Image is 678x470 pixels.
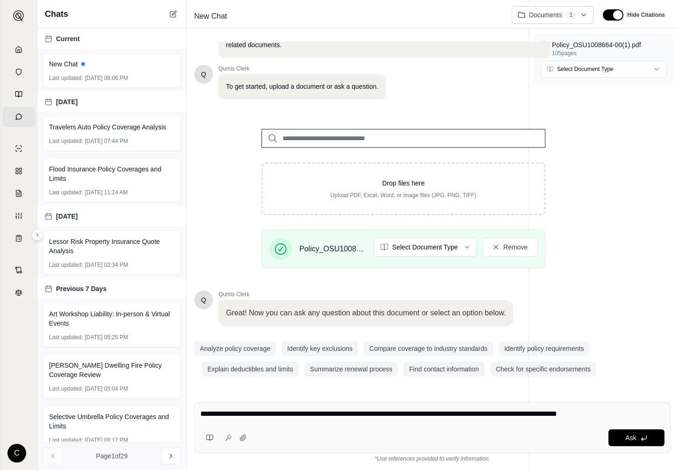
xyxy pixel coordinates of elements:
[625,434,636,442] span: Ask
[49,189,83,196] span: Last updated:
[191,9,231,24] span: New Chat
[512,6,594,24] button: Documents1
[85,74,128,82] span: [DATE] 08:06 PM
[364,341,493,356] button: Compare coverage to industry standards
[49,361,175,379] span: [PERSON_NAME] Dwelling Fire Policy Coverage Review
[49,436,83,444] span: Last updated:
[2,138,35,159] a: Single Policy
[627,11,665,19] span: Hide Citations
[226,307,506,319] p: Great! Now you can ask any question about this document or select an option below.
[85,189,128,196] span: [DATE] 11:24 AM
[56,34,80,43] span: Current
[490,362,596,377] button: Check for specific endorsements
[2,260,35,280] a: Contract Analysis
[566,10,577,20] span: 1
[85,261,128,269] span: [DATE] 02:34 PM
[2,228,35,249] a: Coverage Table
[85,334,128,341] span: [DATE] 05:25 PM
[49,334,83,341] span: Last updated:
[2,206,35,226] a: Custom Report
[194,341,276,356] button: Analyze policy coverage
[403,362,484,377] button: Find contact information
[7,444,26,463] div: C
[85,385,128,392] span: [DATE] 05:04 PM
[2,183,35,204] a: Claim Coverage
[85,137,128,145] span: [DATE] 07:44 PM
[168,8,179,20] button: New Chat
[2,84,35,105] a: Prompt Library
[219,291,513,298] span: Qumis Clerk
[49,237,175,256] span: Lessor Risk Property Insurance Quote Analysis
[45,7,68,21] span: Chats
[49,385,83,392] span: Last updated:
[482,238,537,256] button: Remove
[304,362,398,377] button: Summarize renewal process
[9,7,28,25] button: Expand sidebar
[2,39,35,60] a: Home
[49,74,83,82] span: Last updated:
[2,161,35,181] a: Policy Comparisons
[191,9,504,24] div: Edit Title
[219,65,386,72] span: Qumis Clerk
[201,295,206,305] span: Hello
[49,412,175,431] span: Selective Umbrella Policy Coverages and Limits
[201,70,206,79] span: Hello
[49,122,166,132] span: Travelers Auto Policy Coverage Analysis
[49,164,175,183] span: Flood Insurance Policy Coverages and Limits
[2,107,35,127] a: Chat
[226,82,378,92] p: To get started, upload a document or ask a question.
[56,284,106,293] span: Previous 7 Days
[56,97,78,107] span: [DATE]
[202,362,299,377] button: Explain deductibles and limits
[299,243,367,255] span: Policy_OSU1008664-00(1).pdf
[282,341,358,356] button: Identify key exclusions
[2,62,35,82] a: Documents Vault
[194,453,671,463] div: *Use references provided to verify information.
[2,282,35,303] a: Legal Search Engine
[32,229,43,241] button: Expand sidebar
[56,212,78,221] span: [DATE]
[529,10,562,20] span: Documents
[277,178,530,188] p: Drop files here
[49,137,83,145] span: Last updated:
[85,436,128,444] span: [DATE] 08:17 PM
[49,309,175,328] span: Art Workshop Liability: In-person & Virtual Events
[277,192,530,199] p: Upload PDF, Excel, Word, or image files (JPG, PNG, TIFF)
[13,10,24,21] img: Expand sidebar
[96,451,128,461] span: Page 1 of 29
[608,429,664,446] button: Ask
[499,341,589,356] button: Identify policy requirements
[49,261,83,269] span: Last updated:
[49,59,78,69] span: New Chat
